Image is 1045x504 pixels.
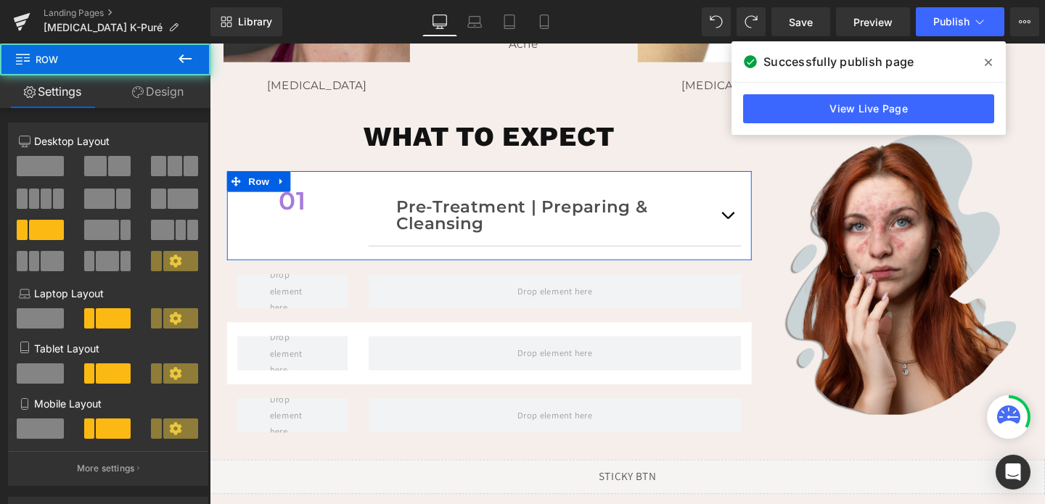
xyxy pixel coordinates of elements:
span: [MEDICAL_DATA] K-Puré [44,22,163,33]
span: Library [238,15,272,28]
span: Preview [853,15,893,30]
button: Redo [737,7,766,36]
span: Save [789,15,813,30]
p: Tablet Layout [19,341,197,356]
p: Laptop Layout [19,286,197,301]
p: Desktop Layout [19,133,197,149]
h1: what to expect [25,83,562,112]
p: Mobile Layout [19,396,197,411]
p: More settings [77,462,135,475]
a: Landing Pages [44,7,210,19]
p: [MEDICAL_DATA] [15,34,210,55]
span: Publish [933,16,970,28]
button: Undo [702,7,731,36]
p: Pre-Treatment | Preparing & Cleansing [196,163,530,198]
span: Successfully publish page [763,53,914,70]
a: New Library [210,7,282,36]
a: Design [105,75,210,108]
a: Laptop [457,7,492,36]
a: Desktop [422,7,457,36]
p: 01 [29,152,145,178]
a: Tablet [492,7,527,36]
a: Expand / Collapse [66,134,85,156]
a: View Live Page [743,94,994,123]
a: Mobile [527,7,562,36]
div: Open Intercom Messenger [996,455,1030,489]
span: Row [37,134,66,156]
a: Preview [836,7,910,36]
button: More [1010,7,1039,36]
p: [MEDICAL_DATA] [450,34,646,55]
button: More settings [9,451,208,485]
span: Row [15,44,160,75]
button: Publish [916,7,1004,36]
